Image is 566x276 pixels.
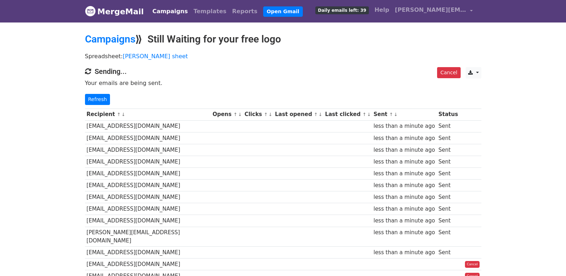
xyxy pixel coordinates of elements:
[150,4,191,19] a: Campaigns
[238,112,242,117] a: ↓
[374,193,435,201] div: less than a minute ago
[314,112,318,117] a: ↑
[229,4,260,19] a: Reports
[85,203,211,215] td: [EMAIL_ADDRESS][DOMAIN_NAME]
[85,79,481,87] p: Your emails are being sent.
[123,53,188,60] a: [PERSON_NAME] sheet
[374,205,435,213] div: less than a minute ago
[437,67,460,78] a: Cancel
[243,109,273,120] th: Clicks
[374,158,435,166] div: less than a minute ago
[85,156,211,167] td: [EMAIL_ADDRESS][DOMAIN_NAME]
[437,191,460,203] td: Sent
[367,112,371,117] a: ↓
[85,168,211,180] td: [EMAIL_ADDRESS][DOMAIN_NAME]
[264,112,268,117] a: ↑
[374,146,435,154] div: less than a minute ago
[85,94,110,105] a: Refresh
[372,3,392,17] a: Help
[374,249,435,257] div: less than a minute ago
[374,134,435,142] div: less than a minute ago
[362,112,366,117] a: ↑
[374,229,435,237] div: less than a minute ago
[437,180,460,191] td: Sent
[374,181,435,190] div: less than a minute ago
[315,6,369,14] span: Daily emails left: 39
[121,112,125,117] a: ↓
[85,191,211,203] td: [EMAIL_ADDRESS][DOMAIN_NAME]
[437,132,460,144] td: Sent
[374,170,435,178] div: less than a minute ago
[85,33,135,45] a: Campaigns
[85,227,211,247] td: [PERSON_NAME][EMAIL_ADDRESS][DOMAIN_NAME]
[85,259,211,270] td: [EMAIL_ADDRESS][DOMAIN_NAME]
[394,112,398,117] a: ↓
[85,247,211,259] td: [EMAIL_ADDRESS][DOMAIN_NAME]
[85,67,481,76] h4: Sending...
[323,109,372,120] th: Last clicked
[372,109,437,120] th: Sent
[85,132,211,144] td: [EMAIL_ADDRESS][DOMAIN_NAME]
[437,109,460,120] th: Status
[312,3,371,17] a: Daily emails left: 39
[191,4,229,19] a: Templates
[437,247,460,259] td: Sent
[85,144,211,156] td: [EMAIL_ADDRESS][DOMAIN_NAME]
[437,168,460,180] td: Sent
[117,112,121,117] a: ↑
[465,261,480,268] a: Cancel
[85,109,211,120] th: Recipient
[85,215,211,227] td: [EMAIL_ADDRESS][DOMAIN_NAME]
[85,6,96,16] img: MergeMail logo
[211,109,243,120] th: Opens
[437,227,460,247] td: Sent
[85,120,211,132] td: [EMAIL_ADDRESS][DOMAIN_NAME]
[374,217,435,225] div: less than a minute ago
[85,4,144,19] a: MergeMail
[234,112,237,117] a: ↑
[374,122,435,130] div: less than a minute ago
[85,52,481,60] p: Spreadsheet:
[437,203,460,215] td: Sent
[85,180,211,191] td: [EMAIL_ADDRESS][DOMAIN_NAME]
[395,6,466,14] span: [PERSON_NAME][EMAIL_ADDRESS][DOMAIN_NAME]
[392,3,476,20] a: [PERSON_NAME][EMAIL_ADDRESS][DOMAIN_NAME]
[437,215,460,227] td: Sent
[437,156,460,167] td: Sent
[269,112,272,117] a: ↓
[319,112,322,117] a: ↓
[437,120,460,132] td: Sent
[273,109,323,120] th: Last opened
[85,33,481,45] h2: ⟫ Still Waiting for your free logo
[389,112,393,117] a: ↑
[263,6,303,17] a: Open Gmail
[437,144,460,156] td: Sent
